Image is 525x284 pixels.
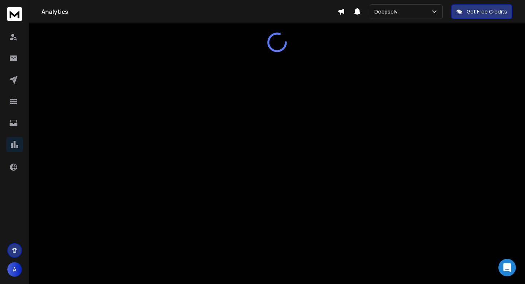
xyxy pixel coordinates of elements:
p: Deepsolv [374,8,400,15]
button: A [7,262,22,277]
div: Open Intercom Messenger [498,259,516,276]
button: Get Free Credits [451,4,512,19]
h1: Analytics [42,7,338,16]
p: Get Free Credits [467,8,507,15]
img: logo [7,7,22,21]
